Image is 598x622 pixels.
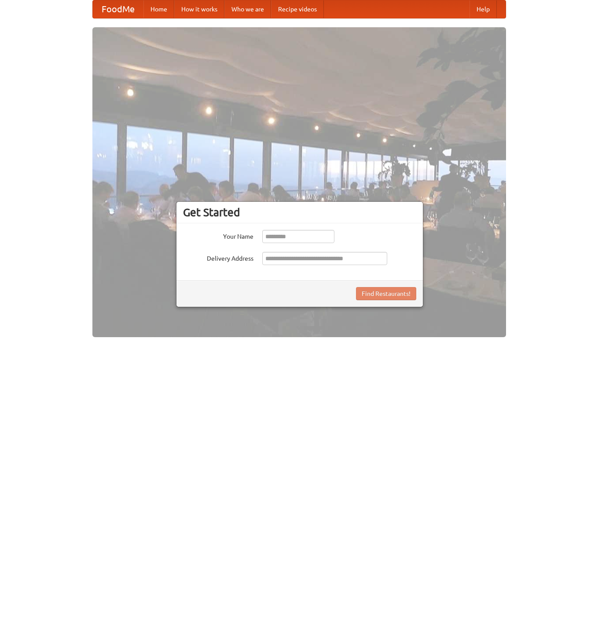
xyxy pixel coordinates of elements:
[183,206,416,219] h3: Get Started
[93,0,143,18] a: FoodMe
[183,252,253,263] label: Delivery Address
[224,0,271,18] a: Who we are
[271,0,324,18] a: Recipe videos
[143,0,174,18] a: Home
[356,287,416,300] button: Find Restaurants!
[470,0,497,18] a: Help
[183,230,253,241] label: Your Name
[174,0,224,18] a: How it works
